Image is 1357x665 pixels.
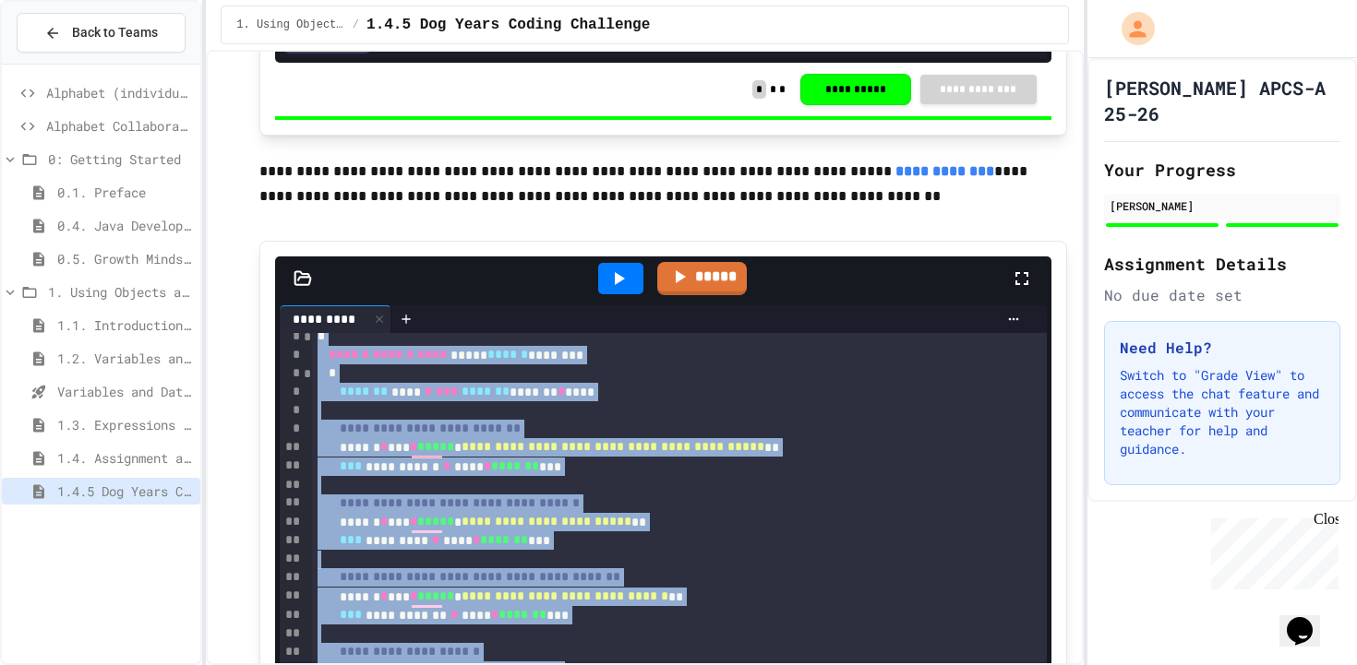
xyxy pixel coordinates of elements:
h2: Your Progress [1104,157,1340,183]
span: 1.2. Variables and Data Types [57,349,193,368]
span: 1.4.5 Dog Years Coding Challenge [57,481,193,501]
h2: Assignment Details [1104,251,1340,277]
h3: Need Help? [1120,337,1325,359]
span: Alphabet (individual sandbox) [46,83,193,102]
iframe: chat widget [1279,591,1339,647]
span: / [353,18,359,32]
h1: [PERSON_NAME] APCS-A 25-26 [1104,75,1340,126]
span: 1.4.5 Dog Years Coding Challenge [366,14,650,36]
span: Back to Teams [72,23,158,42]
span: 1.3. Expressions and Output [New] [57,415,193,434]
span: 1. Using Objects and Methods [48,282,193,302]
span: 0: Getting Started [48,149,193,169]
span: 1.1. Introduction to Algorithms, Programming, and Compilers [57,315,193,335]
button: Back to Teams [17,13,186,53]
span: 0.1. Preface [57,183,193,202]
div: No due date set [1104,284,1340,306]
div: My Account [1102,7,1159,50]
span: Alphabet Collaborative Lab [46,116,193,136]
div: [PERSON_NAME] [1110,197,1335,214]
span: 1.4. Assignment and Input [57,448,193,468]
div: Chat with us now!Close [7,7,127,117]
span: 0.5. Growth Mindset and Pair Programming [57,249,193,268]
span: 0.4. Java Development Environments [57,216,193,235]
p: Switch to "Grade View" to access the chat feature and communicate with your teacher for help and ... [1120,366,1325,458]
span: 1. Using Objects and Methods [236,18,345,32]
iframe: chat widget [1204,511,1339,589]
span: Variables and Data Types - Quiz [57,382,193,401]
